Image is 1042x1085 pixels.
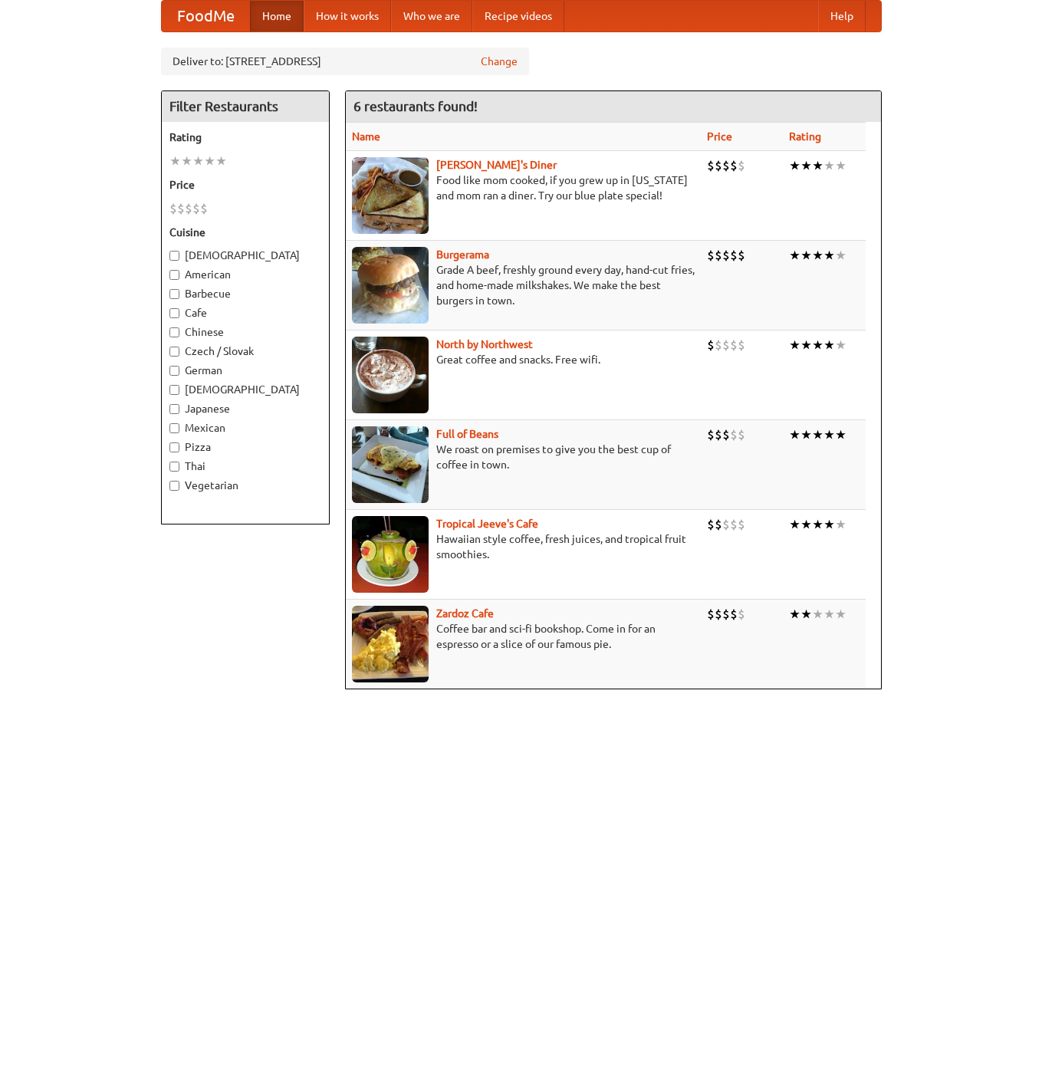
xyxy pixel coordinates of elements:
[352,352,695,367] p: Great coffee and snacks. Free wifi.
[730,157,738,174] li: $
[169,347,179,357] input: Czech / Slovak
[472,1,564,31] a: Recipe videos
[161,48,529,75] div: Deliver to: [STREET_ADDRESS]
[192,200,200,217] li: $
[715,606,722,623] li: $
[707,157,715,174] li: $
[823,426,835,443] li: ★
[835,516,846,533] li: ★
[169,327,179,337] input: Chinese
[436,248,489,261] b: Burgerama
[169,366,179,376] input: German
[436,428,498,440] a: Full of Beans
[800,337,812,353] li: ★
[169,423,179,433] input: Mexican
[730,516,738,533] li: $
[169,270,179,280] input: American
[352,157,429,234] img: sallys.jpg
[835,157,846,174] li: ★
[169,442,179,452] input: Pizza
[789,426,800,443] li: ★
[185,200,192,217] li: $
[169,478,321,493] label: Vegetarian
[730,606,738,623] li: $
[738,426,745,443] li: $
[835,426,846,443] li: ★
[352,606,429,682] img: zardoz.jpg
[789,516,800,533] li: ★
[789,337,800,353] li: ★
[835,606,846,623] li: ★
[707,606,715,623] li: $
[352,516,429,593] img: jeeves.jpg
[200,200,208,217] li: $
[436,159,557,171] a: [PERSON_NAME]'s Diner
[722,247,730,264] li: $
[789,606,800,623] li: ★
[835,337,846,353] li: ★
[715,426,722,443] li: $
[215,153,227,169] li: ★
[789,247,800,264] li: ★
[391,1,472,31] a: Who we are
[162,91,329,122] h4: Filter Restaurants
[707,426,715,443] li: $
[181,153,192,169] li: ★
[715,337,722,353] li: $
[800,516,812,533] li: ★
[169,251,179,261] input: [DEMOGRAPHIC_DATA]
[823,337,835,353] li: ★
[169,324,321,340] label: Chinese
[800,426,812,443] li: ★
[162,1,250,31] a: FoodMe
[722,426,730,443] li: $
[715,516,722,533] li: $
[738,516,745,533] li: $
[789,130,821,143] a: Rating
[169,286,321,301] label: Barbecue
[169,462,179,472] input: Thai
[823,247,835,264] li: ★
[800,157,812,174] li: ★
[812,606,823,623] li: ★
[481,54,518,69] a: Change
[823,157,835,174] li: ★
[707,337,715,353] li: $
[722,606,730,623] li: $
[800,247,812,264] li: ★
[707,130,732,143] a: Price
[812,426,823,443] li: ★
[352,262,695,308] p: Grade A beef, freshly ground every day, hand-cut fries, and home-made milkshakes. We make the bes...
[169,401,321,416] label: Japanese
[738,247,745,264] li: $
[730,337,738,353] li: $
[169,308,179,318] input: Cafe
[352,621,695,652] p: Coffee bar and sci-fi bookshop. Come in for an espresso or a slice of our famous pie.
[823,606,835,623] li: ★
[738,337,745,353] li: $
[436,518,538,530] a: Tropical Jeeve's Cafe
[823,516,835,533] li: ★
[169,385,179,395] input: [DEMOGRAPHIC_DATA]
[789,157,800,174] li: ★
[352,173,695,203] p: Food like mom cooked, if you grew up in [US_STATE] and mom ran a diner. Try our blue plate special!
[707,247,715,264] li: $
[812,337,823,353] li: ★
[250,1,304,31] a: Home
[169,130,321,145] h5: Rating
[169,225,321,240] h5: Cuisine
[436,607,494,620] a: Zardoz Cafe
[169,200,177,217] li: $
[169,363,321,378] label: German
[352,426,429,503] img: beans.jpg
[436,338,533,350] a: North by Northwest
[169,289,179,299] input: Barbecue
[169,439,321,455] label: Pizza
[304,1,391,31] a: How it works
[169,344,321,359] label: Czech / Slovak
[722,337,730,353] li: $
